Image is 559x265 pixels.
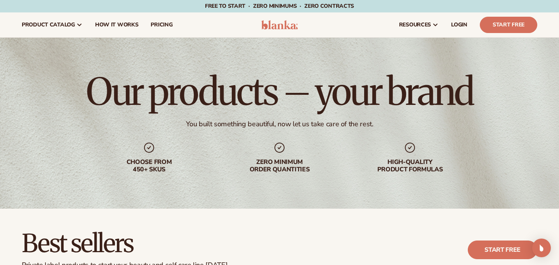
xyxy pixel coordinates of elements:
[230,159,329,173] div: Zero minimum order quantities
[22,22,75,28] span: product catalog
[144,12,179,37] a: pricing
[532,239,551,257] div: Open Intercom Messenger
[261,20,298,30] img: logo
[186,120,373,129] div: You built something beautiful, now let us take care of the rest.
[399,22,431,28] span: resources
[95,22,139,28] span: How It Works
[360,159,460,173] div: High-quality product formulas
[205,2,354,10] span: Free to start · ZERO minimums · ZERO contracts
[151,22,172,28] span: pricing
[480,17,537,33] a: Start Free
[99,159,199,173] div: Choose from 450+ Skus
[89,12,145,37] a: How It Works
[22,230,229,256] h2: Best sellers
[468,241,537,259] a: Start free
[445,12,474,37] a: LOGIN
[451,22,467,28] span: LOGIN
[16,12,89,37] a: product catalog
[393,12,445,37] a: resources
[86,73,473,110] h1: Our products – your brand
